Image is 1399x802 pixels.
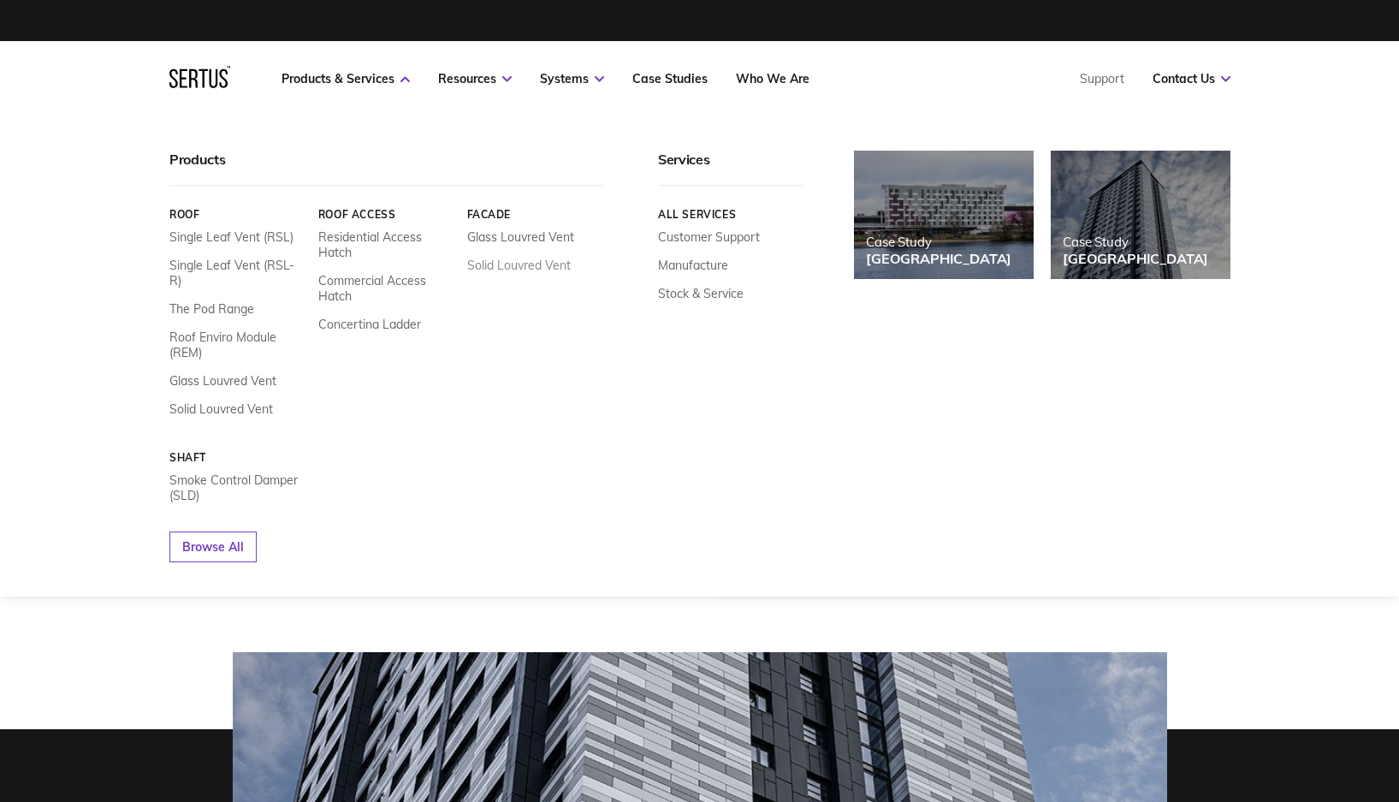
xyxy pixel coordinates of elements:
a: Products & Services [282,71,410,86]
a: Smoke Control Damper (SLD) [169,472,305,503]
a: Roof [169,208,305,221]
a: Resources [438,71,512,86]
a: Roof Access [317,208,453,221]
a: Support [1080,71,1124,86]
a: Single Leaf Vent (RSL-R) [169,258,305,288]
a: Browse All [169,532,257,562]
div: [GEOGRAPHIC_DATA] [866,250,1011,267]
a: Customer Support [658,229,760,245]
div: Case Study [866,234,1011,250]
a: Case Study[GEOGRAPHIC_DATA] [1051,151,1230,279]
a: Stock & Service [658,286,744,301]
a: Case Study[GEOGRAPHIC_DATA] [854,151,1034,279]
a: Roof Enviro Module (REM) [169,330,305,360]
a: Single Leaf Vent (RSL) [169,229,293,245]
a: Concertina Ladder [317,317,420,332]
div: Services [658,151,803,186]
a: Systems [540,71,604,86]
div: [GEOGRAPHIC_DATA] [1063,250,1208,267]
a: Residential Access Hatch [317,229,453,260]
a: All services [658,208,803,221]
a: Who We Are [736,71,809,86]
a: Facade [466,208,602,221]
a: Commercial Access Hatch [317,273,453,304]
a: Glass Louvred Vent [169,373,276,389]
div: Case Study [1063,234,1208,250]
a: Shaft [169,451,305,464]
a: Contact Us [1153,71,1230,86]
div: Products [169,151,602,186]
a: Solid Louvred Vent [466,258,570,273]
a: Solid Louvred Vent [169,401,273,417]
a: Glass Louvred Vent [466,229,573,245]
a: The Pod Range [169,301,254,317]
iframe: Chat Widget [1091,603,1399,802]
a: Manufacture [658,258,728,273]
a: Case Studies [632,71,708,86]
